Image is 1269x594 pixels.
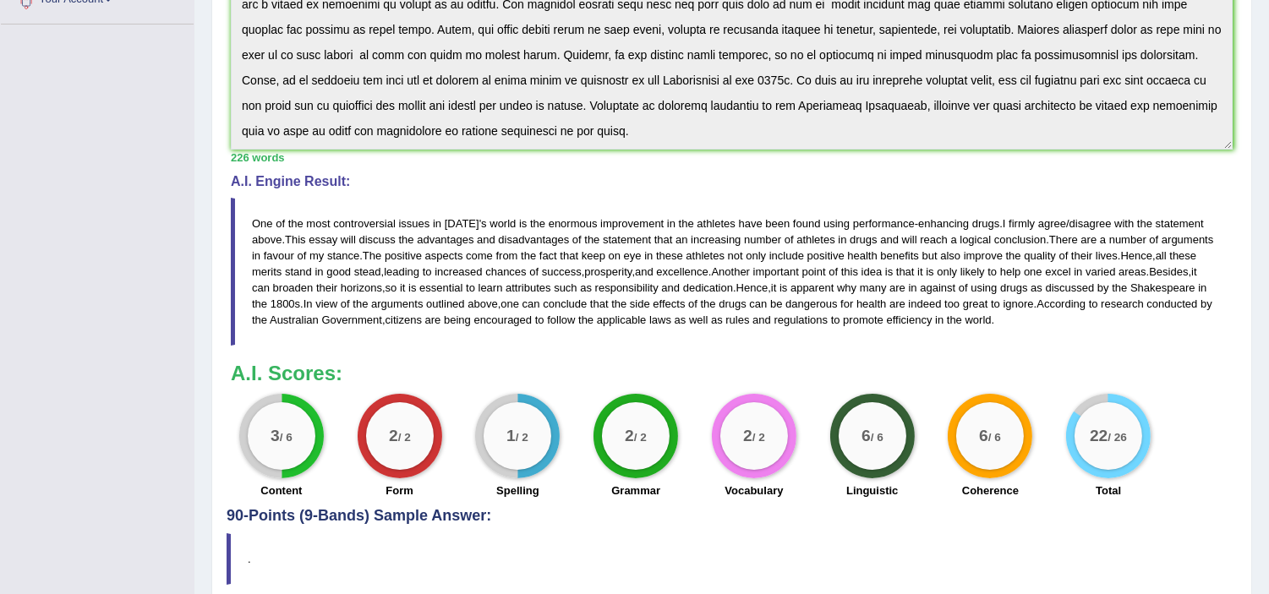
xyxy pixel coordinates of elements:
span: well [689,313,708,326]
span: discussed [1046,281,1095,294]
span: improvement [600,217,664,230]
span: of [829,265,838,278]
span: above [252,233,282,246]
big: 6 [861,427,871,445]
span: Possible typo: you repeated a whitespace (did you mean: ) [985,265,988,278]
span: and [635,265,654,278]
span: on [609,249,621,262]
span: in [315,265,323,278]
span: so [386,281,397,294]
span: that [896,265,915,278]
span: of [341,297,350,310]
span: drugs [719,297,747,310]
span: by [1201,297,1212,310]
span: many [860,281,887,294]
span: the [399,233,414,246]
span: to [466,281,475,294]
span: all [1156,249,1167,262]
big: 1 [506,427,516,445]
span: disagree [1069,217,1112,230]
span: likely [960,265,985,278]
span: merits [252,265,282,278]
span: can [252,281,270,294]
span: success [542,265,582,278]
span: Government [321,313,382,326]
span: attributes [506,281,550,294]
small: / 2 [516,431,528,444]
span: health [847,249,877,262]
span: excel [1045,265,1070,278]
span: these [1169,249,1196,262]
span: that [654,233,673,246]
span: Shakespeare [1130,281,1195,294]
big: 22 [1090,427,1108,445]
span: why [837,281,856,294]
span: performance [853,217,915,230]
span: to [1089,297,1098,310]
span: the [1137,217,1152,230]
span: horizons [341,281,382,294]
span: most [306,217,330,230]
label: Spelling [496,482,539,499]
span: can [749,297,767,310]
span: in [644,249,653,262]
span: arguments [1162,233,1213,246]
small: / 26 [1108,431,1128,444]
span: view [315,297,337,310]
small: / 2 [397,431,410,444]
span: enhancing [918,217,969,230]
span: improve [964,249,1003,262]
span: chances [485,265,526,278]
span: are [425,313,441,326]
span: agree [1038,217,1066,230]
span: above [468,297,497,310]
span: their [1071,249,1092,262]
blockquote: . [227,533,1237,585]
span: for [840,297,853,310]
span: of [572,233,582,246]
span: only [746,249,766,262]
span: in [909,281,917,294]
span: promote [843,313,883,326]
span: the [353,297,368,310]
span: laws [649,313,671,326]
span: that [590,297,609,310]
h4: A.I. Engine Result: [231,174,1233,189]
span: as [675,313,686,326]
span: research [1101,297,1144,310]
span: number [744,233,781,246]
span: essential [419,281,462,294]
span: and [752,313,771,326]
small: / 6 [280,431,293,444]
span: been [765,217,790,230]
big: 3 [271,427,280,445]
span: a [1100,233,1106,246]
span: statement [1156,217,1204,230]
span: the [1006,249,1021,262]
span: Australian [270,313,319,326]
span: of [1149,233,1158,246]
span: in [667,217,676,230]
span: come [466,249,493,262]
span: benefits [880,249,919,262]
span: is [408,281,416,294]
span: broaden [273,281,314,294]
span: world [965,313,992,326]
span: but [922,249,938,262]
span: applicable [597,313,647,326]
span: from [495,249,517,262]
span: in [433,217,441,230]
span: Hence [1121,249,1153,262]
span: as [1031,281,1042,294]
span: the [578,313,593,326]
span: increasing [691,233,741,246]
span: will [902,233,917,246]
span: using [971,281,997,294]
span: good [326,265,351,278]
small: / 2 [752,431,765,444]
span: one [1024,265,1042,278]
small: / 6 [988,431,1001,444]
span: being [444,313,471,326]
span: eye [624,249,642,262]
span: the [584,233,599,246]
